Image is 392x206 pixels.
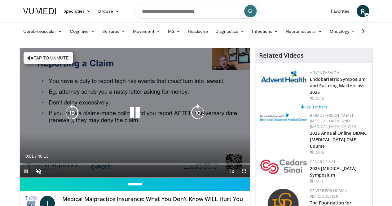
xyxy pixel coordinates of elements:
[310,130,367,149] a: 2025 Annual Online BIDMC [MEDICAL_DATA] CME Course
[310,96,368,101] div: [DATE]
[259,52,304,59] h4: Related Videos
[66,25,99,37] a: Cognitive
[20,48,250,178] video-js: Video Player
[310,76,365,95] a: Endobariatric Symposium and Suturing Masterclass 2025
[248,25,282,37] a: Infections
[134,4,258,19] input: Search topics, interventions
[164,25,184,37] a: MS
[99,25,129,37] a: Seizures
[327,5,353,17] a: Favorites
[60,5,95,17] a: Specialties
[20,165,32,178] button: Pause
[20,163,250,165] div: Progress Bar
[260,113,307,121] img: c96b19ec-a48b-46a9-9095-935f19585444.png.150x105_q85_autocrop_double_scale_upscale_version-0.2.png
[184,25,212,37] a: Headache
[357,5,369,17] a: R
[24,52,73,64] button: Tap to unmute
[129,25,164,37] a: Movement
[32,165,45,178] button: Unmute
[310,150,368,155] div: [DATE]
[282,25,326,37] a: Neuromuscular
[310,188,348,199] a: Center for Human Reproduction
[37,154,48,159] span: 48:13
[310,178,368,184] div: [DATE]
[95,5,123,17] a: Browse
[310,113,356,129] a: BIDMC [PERSON_NAME][MEDICAL_DATA] and [MEDICAL_DATA] Center
[211,25,248,37] a: Diagnostics
[326,25,359,37] a: Oncology
[310,70,339,75] a: AdventHealth
[25,154,34,159] span: 0:01
[35,154,37,159] span: /
[310,159,335,164] a: Cedars Sinai
[310,165,357,178] a: 2025 [MEDICAL_DATA] Symposium
[20,25,66,37] a: Cerebrovascular
[260,159,307,174] img: 7e905080-f4a2-4088-8787-33ce2bef9ada.png.150x105_q85_autocrop_double_scale_upscale_version-0.2.png
[23,8,56,14] img: VuMedi Logo
[62,196,245,203] h4: Medical Malpractice Insurance: What You Don't Know WILL Hurt You
[225,165,238,178] button: Playback Rate
[238,165,250,178] button: Fullscreen
[260,70,307,83] img: 5c3c682d-da39-4b33-93a5-b3fb6ba9580b.jpg.150x105_q85_autocrop_double_scale_upscale_version-0.2.jpg
[301,104,327,110] a: See 3 others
